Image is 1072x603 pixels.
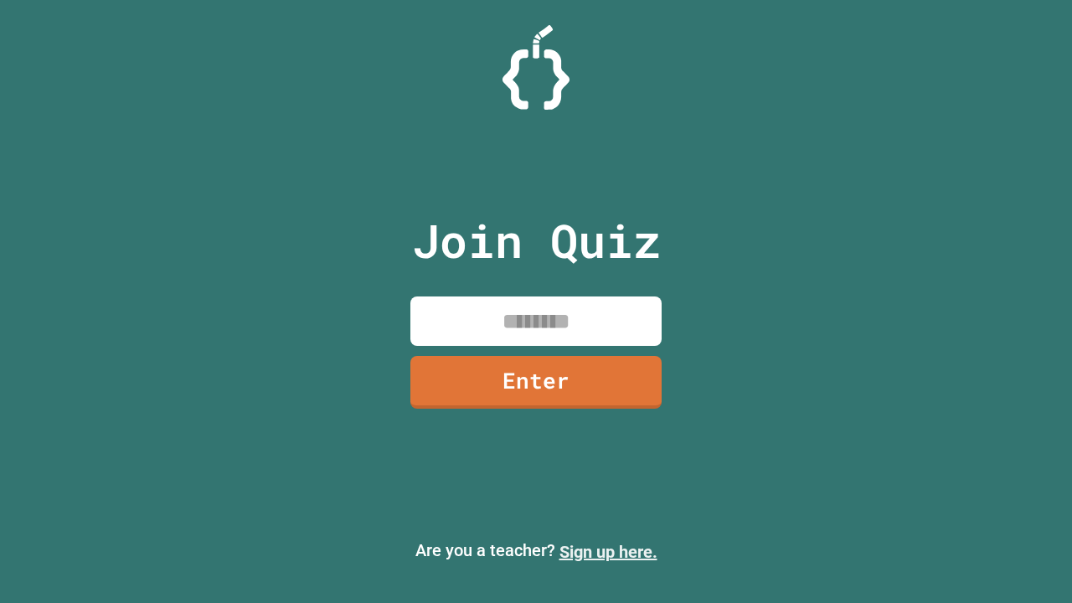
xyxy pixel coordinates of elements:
p: Are you a teacher? [13,538,1059,564]
a: Sign up here. [559,542,657,562]
iframe: chat widget [1002,536,1055,586]
a: Enter [410,356,662,409]
p: Join Quiz [412,206,661,276]
img: Logo.svg [502,25,569,110]
iframe: chat widget [933,463,1055,534]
